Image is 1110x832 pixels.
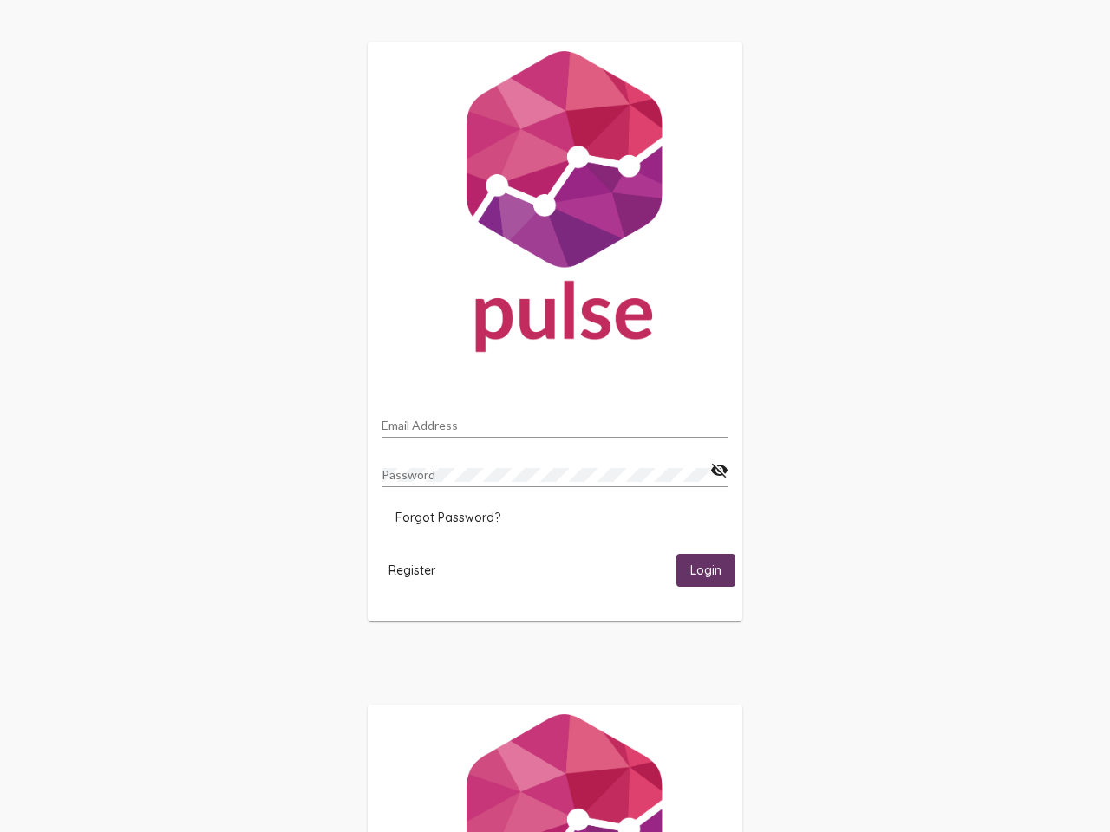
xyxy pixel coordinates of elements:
button: Login [676,554,735,586]
img: Pulse For Good Logo [368,42,742,369]
button: Forgot Password? [382,502,514,533]
button: Register [375,554,449,586]
span: Forgot Password? [395,510,500,525]
span: Login [690,563,721,579]
span: Register [388,562,435,578]
mat-icon: visibility_off [710,460,728,481]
